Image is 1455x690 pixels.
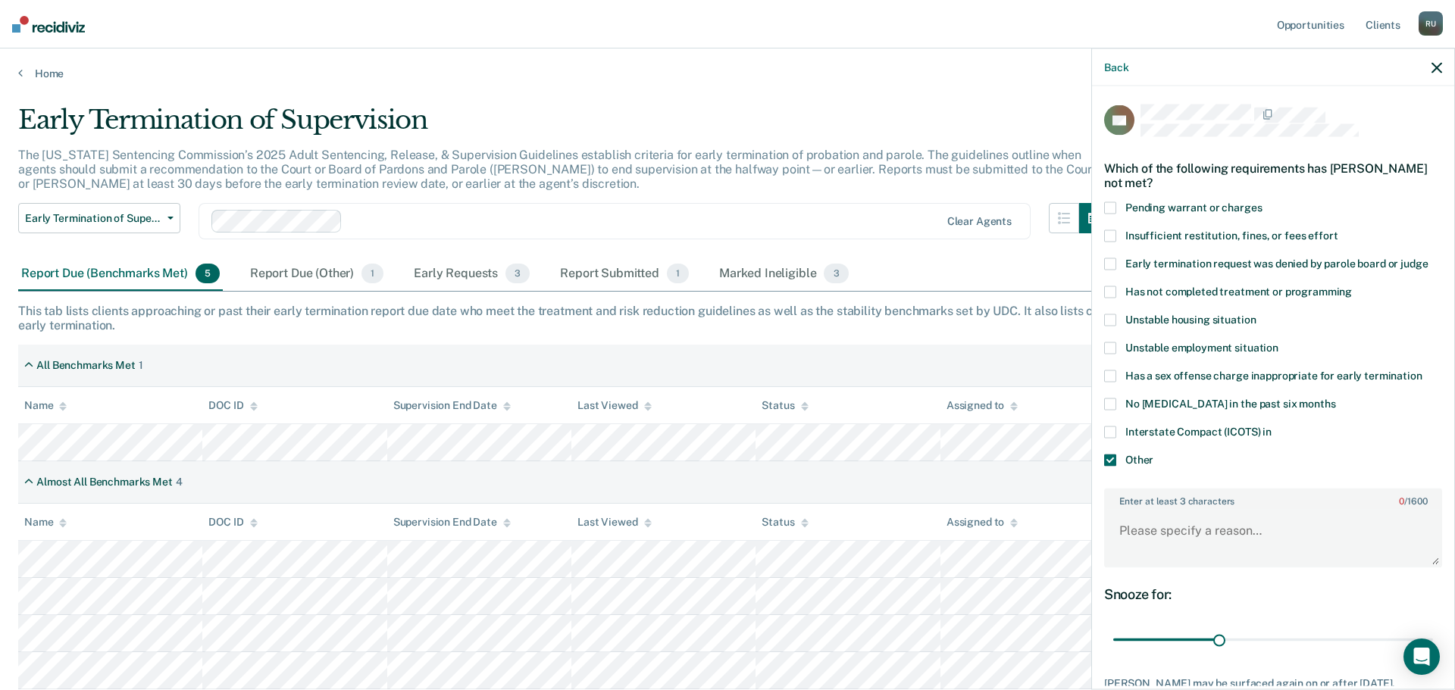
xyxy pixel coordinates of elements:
[1403,638,1440,675] div: Open Intercom Messenger
[577,399,651,412] div: Last Viewed
[1399,496,1404,507] span: 0
[947,215,1012,228] div: Clear agents
[18,258,223,291] div: Report Due (Benchmarks Met)
[1104,585,1442,602] div: Snooze for:
[762,516,808,529] div: Status
[1125,370,1422,382] span: Has a sex offense charge inappropriate for early termination
[208,399,257,412] div: DOC ID
[716,258,852,291] div: Marked Ineligible
[18,304,1437,333] div: This tab lists clients approaching or past their early termination report due date who meet the t...
[667,264,689,283] span: 1
[208,516,257,529] div: DOC ID
[12,16,85,33] img: Recidiviz
[1419,11,1443,36] div: R U
[1104,148,1442,201] div: Which of the following requirements has [PERSON_NAME] not met?
[247,258,386,291] div: Report Due (Other)
[1125,314,1256,326] span: Unstable housing situation
[1125,454,1153,466] span: Other
[139,359,143,372] div: 1
[36,359,135,372] div: All Benchmarks Met
[1399,496,1427,507] span: / 1600
[505,264,530,283] span: 3
[1106,490,1441,507] label: Enter at least 3 characters
[393,516,511,529] div: Supervision End Date
[1125,229,1338,242] span: Insufficient restitution, fines, or fees effort
[577,516,651,529] div: Last Viewed
[24,399,67,412] div: Name
[1125,258,1428,270] span: Early termination request was denied by parole board or judge
[24,516,67,529] div: Name
[361,264,383,283] span: 1
[36,476,173,489] div: Almost All Benchmarks Met
[947,516,1018,529] div: Assigned to
[18,105,1109,148] div: Early Termination of Supervision
[18,148,1097,191] p: The [US_STATE] Sentencing Commission’s 2025 Adult Sentencing, Release, & Supervision Guidelines e...
[411,258,533,291] div: Early Requests
[1125,426,1272,438] span: Interstate Compact (ICOTS) in
[1125,201,1262,214] span: Pending warrant or charges
[1125,342,1278,354] span: Unstable employment situation
[393,399,511,412] div: Supervision End Date
[176,476,183,489] div: 4
[824,264,848,283] span: 3
[1104,677,1442,690] div: [PERSON_NAME] may be surfaced again on or after [DATE].
[1104,61,1128,73] button: Back
[557,258,692,291] div: Report Submitted
[196,264,220,283] span: 5
[762,399,808,412] div: Status
[1125,398,1335,410] span: No [MEDICAL_DATA] in the past six months
[947,399,1018,412] div: Assigned to
[1125,286,1352,298] span: Has not completed treatment or programming
[18,67,1437,80] a: Home
[25,212,161,225] span: Early Termination of Supervision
